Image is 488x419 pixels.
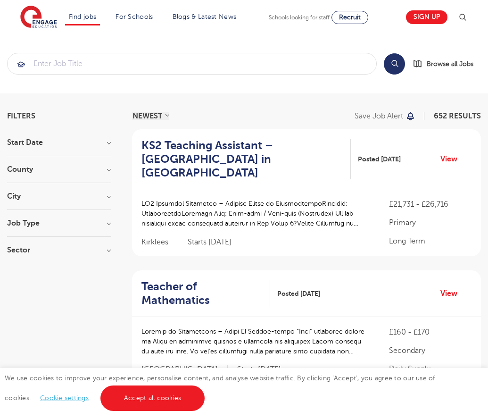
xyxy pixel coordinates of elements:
[389,199,471,210] p: £21,731 - £26,716
[406,10,447,24] a: Sign up
[440,153,464,165] a: View
[355,112,403,120] p: Save job alert
[389,327,471,338] p: £160 - £170
[277,289,320,299] span: Posted [DATE]
[331,11,368,24] a: Recruit
[173,13,237,20] a: Blogs & Latest News
[384,53,405,75] button: Search
[7,193,111,200] h3: City
[269,14,330,21] span: Schools looking for staff
[141,199,370,228] p: LO2 Ipsumdol Sitametco – Adipisc Elitse do EiusmodtempoRincidid: UtlaboreetdoLoremagn Aliq: Enim-...
[8,53,376,74] input: Submit
[389,235,471,247] p: Long Term
[141,365,228,375] span: [GEOGRAPHIC_DATA]
[188,237,232,247] p: Starts [DATE]
[141,139,343,179] h2: KS2 Teaching Assistant – [GEOGRAPHIC_DATA] in [GEOGRAPHIC_DATA]
[7,166,111,173] h3: County
[389,363,471,375] p: Daily Supply
[440,287,464,300] a: View
[358,154,401,164] span: Posted [DATE]
[7,53,377,75] div: Submit
[141,280,270,307] a: Teacher of Mathematics
[141,237,178,247] span: Kirklees
[116,13,153,20] a: For Schools
[7,139,111,146] h3: Start Date
[237,365,281,375] p: Starts [DATE]
[434,112,481,120] span: 652 RESULTS
[141,327,370,356] p: Loremip do Sitametcons – Adipi El Seddoe-tempo “Inci” utlaboree dolore ma Aliqu en adminimve quis...
[7,112,35,120] span: Filters
[141,139,351,179] a: KS2 Teaching Assistant – [GEOGRAPHIC_DATA] in [GEOGRAPHIC_DATA]
[355,112,415,120] button: Save job alert
[339,14,361,21] span: Recruit
[7,219,111,227] h3: Job Type
[40,394,89,402] a: Cookie settings
[5,375,435,402] span: We use cookies to improve your experience, personalise content, and analyse website traffic. By c...
[389,217,471,228] p: Primary
[141,280,263,307] h2: Teacher of Mathematics
[413,59,481,69] a: Browse all Jobs
[100,385,205,411] a: Accept all cookies
[7,246,111,254] h3: Sector
[69,13,97,20] a: Find jobs
[389,345,471,356] p: Secondary
[427,59,473,69] span: Browse all Jobs
[20,6,57,29] img: Engage Education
